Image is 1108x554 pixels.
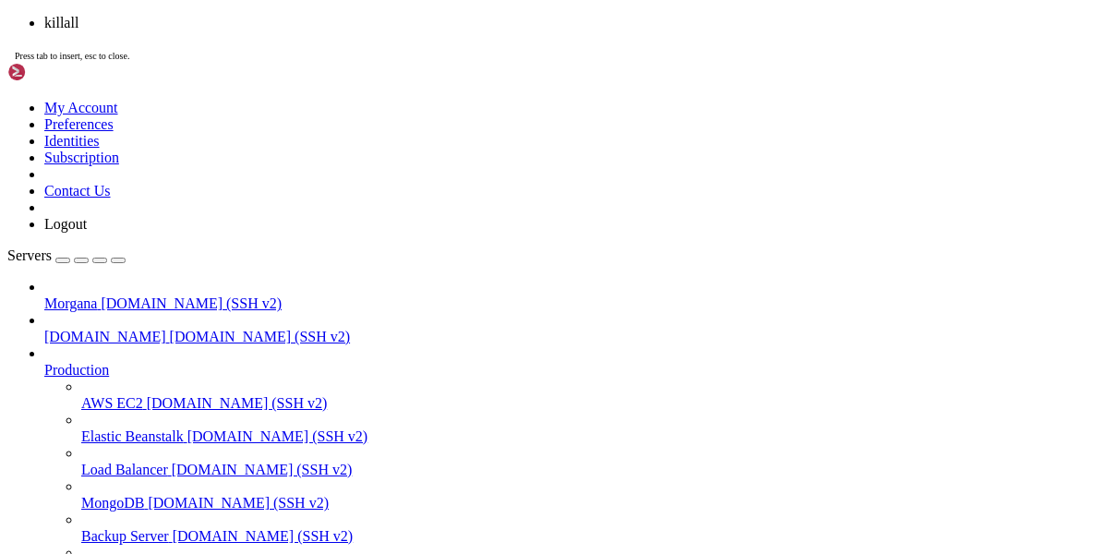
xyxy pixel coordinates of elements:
x-row: morga6660@vmi2276205:~/public_html/dir/tor-browser/Browser/TorBrowser/Tor$ ^C [7,130,870,146]
span: t [554,130,561,146]
a: Logout [44,216,87,232]
span: Servers [7,247,52,263]
a: MongoDB [DOMAIN_NAME] (SSH v2) [81,495,1101,512]
li: Load Balancer [DOMAIN_NAME] (SSH v2) [81,445,1101,478]
x-row: e defaults. [7,299,870,315]
x-row: morga6660@vmi2276205:~/public_html/dir/tor-browser/Browser/TorBrowser/Tor$ ^C [7,114,870,130]
span: [DOMAIN_NAME] (SSH v2) [173,528,354,544]
x-row: morga6660@vmi2276205:~/public_html/dir/tor-browser/Browser/TorBrowser/Tor$ netstat -antp | grep :... [7,69,870,85]
x-row: morga6660@vmi2276205:~/public_html/dir/tor-browser/Browser/TorBrowser/Tor$ kill [7,406,870,422]
a: My Account [44,100,118,115]
span: Press tab to insert, esc to close. [15,51,129,61]
x-row: morga6660@vmi2276205:~/public_html/dir/tor-browser/Browser/TorBrowser/Tor$ netstat -antp | grep :... [7,376,870,391]
a: Subscription [44,150,119,165]
a: Production [44,362,1101,379]
a: Morgana [DOMAIN_NAME] (SSH v2) [44,295,1101,312]
span: AWS EC2 [81,395,143,411]
x-row: [DATE] 09:15:27.342 [warn] Could not bind to [TECHNICAL_ID]: Address already in use. Is Tor alrea... [7,7,870,23]
x-row: [DATE] 09:24:05.653 [warn] Could not bind to [TECHNICAL_ID]: Address already in use. Is Tor alrea... [7,330,870,345]
x-row: [DATE] 09:24:05.648 [notice] Tor [TECHNICAL_ID] (git-e41649c9a34f39f1) running on Linux with Libe... [7,192,870,208]
span: [DOMAIN_NAME] (SSH v2) [187,428,368,444]
x-row: morga6660@vmi2276205:~/public_html/dir/tor-browser/Browser/TorBrowser/Tor$ kill 939401 [7,146,870,162]
li: Elastic Beanstalk [DOMAIN_NAME] (SSH v2) [81,412,1101,445]
x-row: [DATE] 09:24:05.653 [warn] Failed to parse/validate config: Failed to bind one of the listener po... [7,345,870,361]
span: [DOMAIN_NAME] [44,329,166,344]
span: [DOMAIN_NAME] (SSH v2) [147,395,328,411]
img: Shellngn [7,63,114,81]
a: Backup Server [DOMAIN_NAME] (SSH v2) [81,528,1101,545]
x-row: [DATE] 09:15:27.342 [err] Reading config failed--see warnings above. [7,38,870,54]
li: Morgana [DOMAIN_NAME] (SSH v2) [44,279,1101,312]
x-row: [DATE] 09:24:05.649 [notice] Read configuration file "/home/[DOMAIN_NAME][URL] [7,253,870,269]
a: Preferences [44,116,114,132]
a: Identities [44,133,100,149]
x-row: [DOMAIN_NAME][URL] [7,176,870,192]
x-row: [DATE] 09:24:05.653 [err] Reading config failed--see warnings above. [7,360,870,376]
span: MongoDB [81,495,144,511]
x-row: morga6660@vmi2276205:~/public_html/dir/tor-browser/Browser/TorBrowser/Tor$ ^C [7,100,870,115]
a: [DOMAIN_NAME] [DOMAIN_NAME] (SSH v2) [44,329,1101,345]
x-row: tcp 0 0 [TECHNICAL_ID] [TECHNICAL_ID]:* LISTEN 939401/./tor [7,391,870,407]
span: Elastic Beanstalk [81,428,184,444]
span: Backup Server [81,528,169,544]
li: Backup Server [DOMAIN_NAME] (SSH v2) [81,512,1101,545]
li: killall [44,15,1101,31]
x-row: [DATE] 09:24:05.653 [notice] Opening Socks listener on [TECHNICAL_ID] [7,315,870,331]
x-row: tcp 0 0 [TECHNICAL_ID] [TECHNICAL_ID]:* LISTEN 939401/./tor [7,84,870,100]
x-row: [DOMAIN_NAME][URL] [7,237,870,253]
div: (79, 26) [622,406,630,422]
x-row: OpenSSL 3.0.2, Zlib [DATE], Liblzma N/A, Libzstd N/A and Glibc 2.35 as libc. [7,207,870,223]
x-row: er/Browser/TorBrowser/Data/Tor/torrc". [7,269,870,284]
li: AWS EC2 [DOMAIN_NAME] (SSH v2) [81,379,1101,412]
a: Load Balancer [DOMAIN_NAME] (SSH v2) [81,462,1101,478]
span: [DOMAIN_NAME] (SSH v2) [101,295,282,311]
x-row: morga6660@vmi2276205:~/public_html/dir/tor-browser/Browser/TorBrowser/Tor$ ^C [7,54,870,69]
span: Morgana [44,295,97,311]
span: Production [44,362,109,378]
a: Elastic Beanstalk [DOMAIN_NAME] (SSH v2) [81,428,1101,445]
li: [DOMAIN_NAME] [DOMAIN_NAME] (SSH v2) [44,312,1101,345]
x-row: [DATE] 09:24:05.649 [notice] Configuration file "/var/tmp/dist/tor/etc/tor/torrc" not present, us... [7,283,870,299]
a: AWS EC2 [DOMAIN_NAME] (SSH v2) [81,395,1101,412]
x-row: [DATE] 09:24:05.648 [notice] Tor can't help you if you use it wrong! Learn how to be safe at [URL] [7,223,870,238]
li: MongoDB [DOMAIN_NAME] (SSH v2) [81,478,1101,512]
x-row: morga6660@vmi2276205:~/public_html/dir/tor-browser/Browser/TorBrowser/Tor$ ./tor --defaults-torrc... [7,161,870,176]
span: [DOMAIN_NAME] (SSH v2) [148,495,329,511]
span: [DOMAIN_NAME] (SSH v2) [172,462,353,477]
span: [DOMAIN_NAME] (SSH v2) [170,329,351,344]
a: Contact Us [44,183,111,199]
x-row: [DATE] 09:15:27.342 [warn] Failed to parse/validate config: Failed to bind one of the listener po... [7,23,870,39]
a: Servers [7,247,126,263]
span: Load Balancer [81,462,168,477]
